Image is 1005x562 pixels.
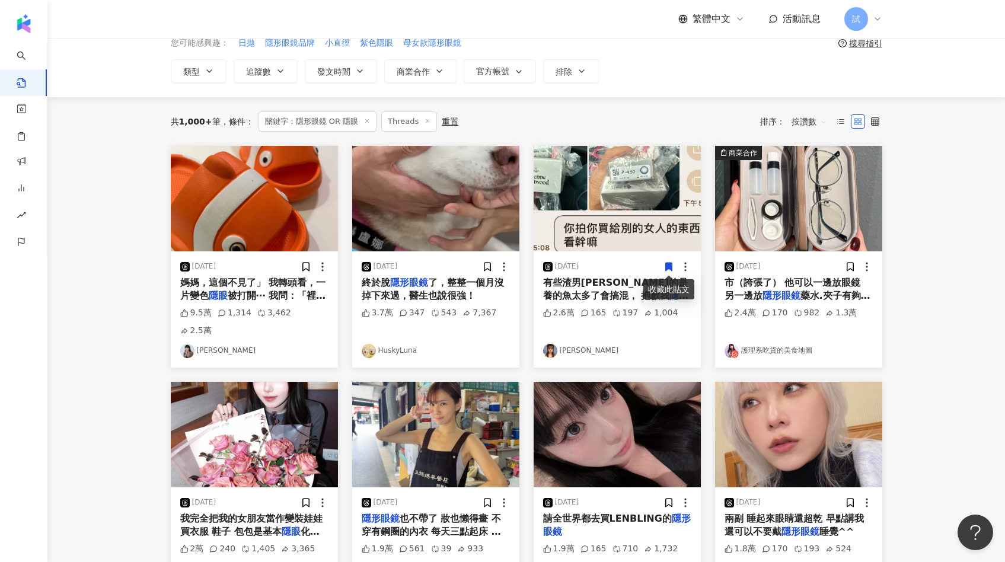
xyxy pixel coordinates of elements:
span: 隱形眼鏡品牌 [265,37,315,49]
button: 排除 [543,59,599,83]
div: 933 [457,543,483,555]
span: 類型 [183,67,200,76]
span: 兩副 睡起來眼睛還超乾 早點講我還可以不要戴 [725,513,864,537]
div: 347 [399,307,425,319]
div: 3.7萬 [362,307,393,319]
div: [DATE] [192,497,216,507]
img: KOL Avatar [362,344,376,358]
div: 193 [794,543,820,555]
div: 1.3萬 [825,307,857,319]
span: 紫色隱眼 [360,37,393,49]
div: 3,365 [281,543,315,555]
div: 39 [431,543,452,555]
div: [DATE] [374,261,398,272]
a: KOL Avatar護理系吃貨的美食地圖 [725,344,873,358]
button: 母女款隱形眼鏡 [403,37,462,50]
div: [DATE] [736,261,761,272]
div: 524 [825,543,851,555]
img: post-image [352,382,519,487]
div: 1,314 [218,307,251,319]
span: 市（誇張了） 他可以一邊放眼鏡 另一邊放 [725,277,861,301]
iframe: Help Scout Beacon - Open [958,515,993,550]
span: 官方帳號 [476,66,509,76]
img: logo icon [14,14,33,33]
mark: 隱形眼鏡 [362,513,400,524]
button: 發文時間 [305,59,377,83]
div: 170 [762,543,788,555]
button: 商業合作 [384,59,457,83]
button: 追蹤數 [234,59,298,83]
span: 排除 [556,67,572,76]
span: Threads [381,111,437,132]
span: 藥水.夾子有夠方便（還自帶鏡子） [725,290,870,314]
div: [DATE] [374,497,398,507]
mark: 隱形眼鏡 [543,513,691,537]
img: KOL Avatar [725,344,739,358]
div: 1,732 [644,543,678,555]
span: 請全世界都去買LENBLING的 [543,513,672,524]
div: 1,004 [644,307,678,319]
mark: 隱形眼鏡 [762,290,800,301]
div: 收藏此貼文 [643,279,694,299]
span: 睡覺^^ [819,526,854,537]
button: 小直徑 [324,37,350,50]
div: 2.6萬 [543,307,575,319]
img: post-image [715,146,882,251]
div: 165 [580,307,607,319]
a: KOL AvatarHuskyLuna [362,344,510,358]
span: 追蹤數 [246,67,271,76]
div: 7,367 [462,307,496,319]
img: post-image [534,146,701,251]
a: search [17,43,40,89]
span: 發文時間 [317,67,350,76]
div: 1.9萬 [362,543,393,555]
span: question-circle [838,39,847,47]
img: post-image [171,146,338,251]
span: 商業合作 [397,67,430,76]
button: 隱形眼鏡品牌 [264,37,315,50]
span: rise [17,203,26,230]
div: 重置 [442,117,458,126]
div: 商業合作 [729,147,757,159]
div: 搜尋指引 [849,39,882,48]
span: 條件 ： [221,117,254,126]
span: 試 [852,12,860,25]
span: 關鍵字：隱形眼鏡 OR 隱眼 [259,111,377,132]
mark: 隱眼 [209,290,228,301]
span: 小直徑 [325,37,350,49]
span: 媽媽，這個不見了」 我轉頭看，一片變色 [180,277,326,301]
span: 1,000+ [179,117,212,126]
button: 類型 [171,59,226,83]
img: KOL Avatar [543,344,557,358]
img: post-image [352,146,519,251]
div: 197 [612,307,639,319]
div: 710 [612,543,639,555]
div: 1.8萬 [725,543,756,555]
mark: 隱眼 [282,526,301,537]
div: 240 [209,543,235,555]
span: 繁體中文 [693,12,730,25]
div: post-image商業合作 [715,146,882,251]
span: 我完全把我的女朋友當作變裝娃娃 買衣服 鞋子 包包是基本 [180,513,323,537]
div: 170 [762,307,788,319]
span: 按讚數 [792,112,827,131]
span: 您可能感興趣： [171,37,229,49]
button: 日拋 [238,37,256,50]
img: post-image [534,382,701,487]
mark: 隱形眼鏡 [390,277,428,288]
div: 排序： [760,112,834,131]
span: 被打開⋯ 我問：「裡面的 [180,290,326,314]
mark: 隱形眼鏡 [781,526,819,537]
span: 終於脫 [362,277,390,288]
div: 2.4萬 [725,307,756,319]
img: KOL Avatar [180,344,194,358]
img: post-image [715,382,882,487]
div: 2萬 [180,543,204,555]
span: 有些渣男[PERSON_NAME]的是養的魚太多了會搞混， 抱歉我 [543,277,688,301]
